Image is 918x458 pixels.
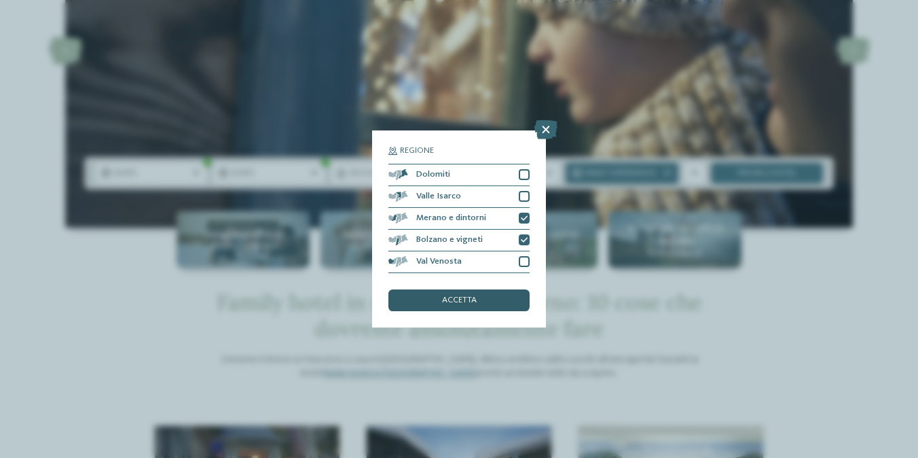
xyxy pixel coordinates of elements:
span: Bolzano e vigneti [416,236,483,245]
span: Dolomiti [416,171,450,179]
span: Merano e dintorni [416,214,486,223]
span: Regione [400,147,434,156]
span: Val Venosta [416,258,462,266]
span: Valle Isarco [416,192,461,201]
span: accetta [442,296,477,305]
